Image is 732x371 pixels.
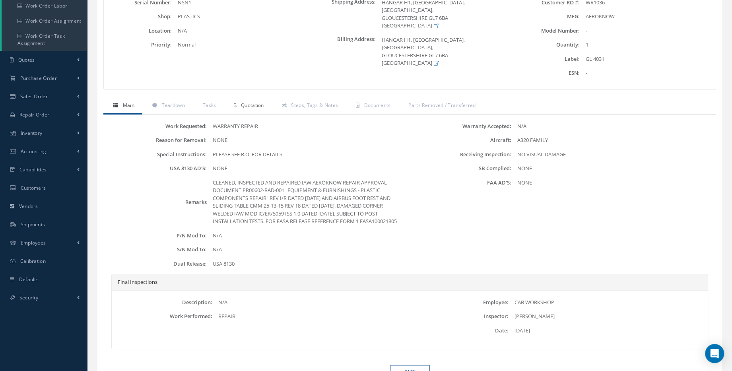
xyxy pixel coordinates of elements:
[114,299,212,305] label: Description:
[207,246,410,254] div: N/A
[511,165,714,173] div: NONE
[512,56,580,62] label: Label:
[511,122,714,130] div: N/A
[19,166,47,173] span: Capabilities
[20,258,46,264] span: Calibration
[114,313,212,319] label: Work Performed:
[509,299,706,307] div: CAB WORKSHOP
[103,98,142,115] a: Main
[272,98,346,115] a: Steps, Tags & Notes
[105,199,207,205] label: Remarks
[21,239,46,246] span: Employees
[580,55,716,63] div: GL 4031
[19,111,50,118] span: Repair Order
[105,233,207,239] label: P/N Mod To:
[512,70,580,76] label: ESN:
[105,137,207,143] label: Reason for Removal:
[207,165,410,173] div: NONE
[203,102,216,109] span: Tasks
[398,98,483,115] a: Parts Removed / Transferred
[172,27,308,35] div: N/A
[2,14,87,29] a: Work Order Assignment
[509,313,706,320] div: [PERSON_NAME]
[511,179,714,187] div: NONE
[376,36,512,67] div: HANGAR H1, [GEOGRAPHIC_DATA], [GEOGRAPHIC_DATA], GLOUCESTERSHIRE GL7 6BA [GEOGRAPHIC_DATA]
[511,151,714,159] div: NO VISUAL DAMAGE
[410,180,511,186] label: FAA AD'S:
[207,260,410,268] div: USA 8130
[580,13,716,21] div: AEROKNOW
[512,14,580,19] label: MFG:
[410,152,511,157] label: Receiving Inspection:
[19,294,38,301] span: Security
[104,28,172,34] label: Location:
[19,203,38,210] span: Vendors
[172,13,308,21] div: PLASTICS
[410,123,511,129] label: Warranty Accepted:
[112,274,708,291] div: Final Inspections
[123,102,134,109] span: Main
[20,93,48,100] span: Sales Order
[142,98,193,115] a: Teardown
[207,151,410,159] div: PLEASE SEE R.O. FOR DETAILS
[105,247,207,253] label: S/N Mod To:
[20,75,57,82] span: Purchase Order
[193,98,224,115] a: Tasks
[2,29,87,51] a: Work Order Task Assignment
[410,313,509,319] label: Inspector:
[19,276,39,283] span: Defaults
[104,14,172,19] label: Shop:
[105,165,207,171] label: USA 8130 AD'S:
[410,328,509,334] label: Date:
[105,152,207,157] label: Special Instructions:
[212,299,410,307] div: N/A
[21,221,45,228] span: Shipments
[364,102,391,109] span: Documents
[105,123,207,129] label: Work Requested:
[580,41,716,49] div: 1
[410,299,509,305] label: Employee:
[705,344,724,363] div: Open Intercom Messenger
[172,41,308,49] div: Normal
[18,56,35,63] span: Quotes
[346,98,398,115] a: Documents
[21,148,47,155] span: Accounting
[21,130,43,136] span: Inventory
[512,42,580,48] label: Quantity:
[291,102,338,109] span: Steps, Tags & Notes
[105,261,207,267] label: Dual Release:
[161,102,184,109] span: Teardown
[212,313,410,320] div: REPAIR
[410,137,511,143] label: Aircraft:
[580,69,716,77] div: -
[21,185,46,191] span: Customers
[207,232,410,240] div: N/A
[408,102,476,109] span: Parts Removed / Transferred
[512,28,580,34] label: Model Number:
[580,27,716,35] div: -
[224,98,272,115] a: Quotation
[509,327,706,335] div: [DATE]
[207,179,410,225] div: CLEANED, INSPECTED AND REPAIRED IAW AEROKNOW REPAIR APPROVAL DOCUMENT PR00602-RAD-001 "EQUIPMENT ...
[308,36,376,67] label: Billing Address:
[207,136,410,144] div: NONE
[104,42,172,48] label: Priority:
[207,122,410,130] div: WARRANTY REPAIR
[410,165,511,171] label: SB Complied:
[241,102,264,109] span: Quotation
[511,136,714,144] div: A320 FAMILY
